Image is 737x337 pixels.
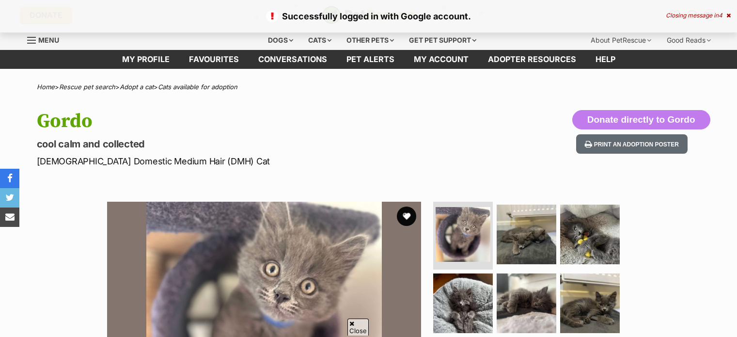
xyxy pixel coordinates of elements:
[478,50,586,69] a: Adopter resources
[59,83,115,91] a: Rescue pet search
[584,31,658,50] div: About PetRescue
[337,50,404,69] a: Pet alerts
[560,273,620,333] img: Photo of Gordo
[120,83,154,91] a: Adopt a cat
[37,137,447,151] p: cool calm and collected
[404,50,478,69] a: My account
[112,50,179,69] a: My profile
[497,205,556,264] img: Photo of Gordo
[666,12,731,19] div: Closing message in
[347,319,369,336] span: Close
[37,155,447,168] p: [DEMOGRAPHIC_DATA] Domestic Medium Hair (DMH) Cat
[576,134,688,154] button: Print an adoption poster
[402,31,483,50] div: Get pet support
[37,83,55,91] a: Home
[10,10,727,23] p: Successfully logged in with Google account.
[397,207,416,226] button: favourite
[179,50,249,69] a: Favourites
[38,36,59,44] span: Menu
[27,31,66,48] a: Menu
[249,50,337,69] a: conversations
[37,110,447,132] h1: Gordo
[13,83,725,91] div: > > >
[560,205,620,264] img: Photo of Gordo
[719,12,722,19] span: 4
[586,50,625,69] a: Help
[301,31,338,50] div: Cats
[497,273,556,333] img: Photo of Gordo
[572,110,710,129] button: Donate directly to Gordo
[660,31,718,50] div: Good Reads
[433,273,493,333] img: Photo of Gordo
[158,83,237,91] a: Cats available for adoption
[261,31,300,50] div: Dogs
[340,31,401,50] div: Other pets
[436,207,490,262] img: Photo of Gordo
